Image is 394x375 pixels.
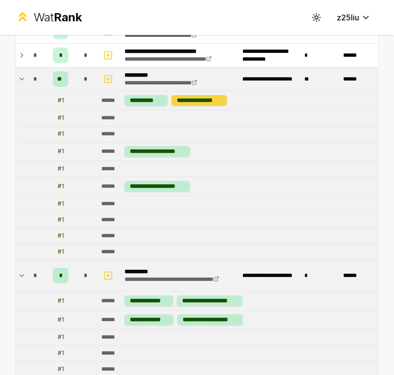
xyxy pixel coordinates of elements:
[58,147,64,155] div: # 1
[16,10,82,25] a: WatRank
[58,333,64,341] div: # 1
[54,10,82,24] span: Rank
[58,365,64,373] div: # 1
[58,97,64,104] div: # 1
[58,182,64,190] div: # 1
[58,349,64,357] div: # 1
[58,316,64,324] div: # 1
[58,165,64,173] div: # 1
[58,216,64,224] div: # 1
[58,130,64,138] div: # 1
[58,248,64,256] div: # 1
[329,9,378,26] button: z25liu
[58,114,64,122] div: # 1
[337,12,359,23] span: z25liu
[33,10,82,25] div: Wat
[58,232,64,240] div: # 1
[58,297,64,305] div: # 1
[58,200,64,208] div: # 1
